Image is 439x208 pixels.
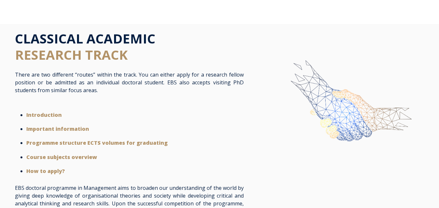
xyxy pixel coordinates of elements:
span: RESEARCH TRACK [15,46,128,64]
a: Introduction [26,111,62,118]
a: Important information [26,125,89,132]
a: How to apply? [26,167,65,175]
img: img-ebs-hand [267,50,424,171]
a: Course subjects overview [26,153,97,161]
span: There are two different “routes” within the track. You can either apply for a research fellow pos... [15,71,244,94]
h1: CLASSICAL ACADEMIC [15,31,244,63]
a: Programme structure ECTS volumes for graduating [26,139,168,146]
